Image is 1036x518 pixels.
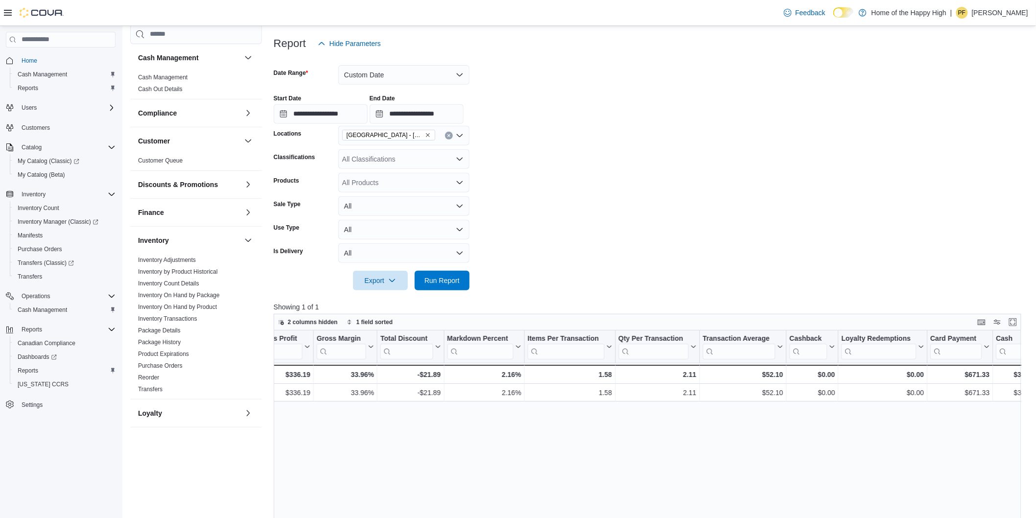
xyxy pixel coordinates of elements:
span: Cash Management [138,73,188,81]
div: $336.19 [258,387,310,399]
span: Reorder [138,374,159,381]
button: Home [2,53,119,68]
div: $0.00 [790,387,835,399]
span: Feedback [796,8,825,18]
nav: Complex example [6,49,116,437]
span: [US_STATE] CCRS [18,380,69,388]
div: $0.00 [842,369,924,380]
button: Reports [10,364,119,377]
button: Loyalty [242,407,254,419]
div: Loyalty Redemptions [842,334,917,343]
span: Canadian Compliance [14,337,116,349]
button: [US_STATE] CCRS [10,377,119,391]
a: Customer Queue [138,157,183,164]
button: Users [2,101,119,115]
input: Dark Mode [833,7,854,18]
a: Reports [14,82,42,94]
div: 2.16% [447,369,521,380]
a: Cash Management [14,304,71,316]
a: My Catalog (Beta) [14,169,69,181]
a: Inventory Manager (Classic) [10,215,119,229]
div: Loyalty Redemptions [842,334,917,359]
h3: Cash Management [138,53,199,63]
span: Catalog [22,143,42,151]
span: Canadian Compliance [18,339,75,347]
div: Gross Margin [317,334,366,359]
span: [GEOGRAPHIC_DATA] - [GEOGRAPHIC_DATA] - Fire & Flower [347,130,423,140]
a: Cash Out Details [138,86,183,93]
div: $0.00 [790,369,835,380]
span: My Catalog (Classic) [18,157,79,165]
div: Cashback [790,334,827,343]
span: Reports [18,84,38,92]
span: Customers [22,124,50,132]
a: Package Details [138,327,181,334]
button: Catalog [18,141,46,153]
button: All [338,196,470,216]
h3: Loyalty [138,408,162,418]
button: Card Payment [931,334,990,359]
span: Transfers (Classic) [18,259,74,267]
a: Feedback [780,3,829,23]
button: Reports [10,81,119,95]
label: Products [274,177,299,185]
a: Inventory by Product Historical [138,268,218,275]
button: Open list of options [456,155,464,163]
a: Transfers (Classic) [10,256,119,270]
button: Compliance [138,108,240,118]
div: -$21.89 [380,387,441,399]
span: Inventory Count Details [138,280,199,287]
div: Transaction Average [703,334,776,343]
span: Customer Queue [138,157,183,165]
button: Settings [2,397,119,411]
div: 2.11 [618,387,696,399]
a: [US_STATE] CCRS [14,378,72,390]
span: Inventory by Product Historical [138,268,218,276]
span: Reports [18,324,116,335]
span: Reports [18,367,38,375]
span: Transfers [14,271,116,283]
label: Date Range [274,69,308,77]
span: Cash Management [14,69,116,80]
img: Cova [20,8,64,18]
label: Is Delivery [274,247,303,255]
span: Users [22,104,37,112]
div: Gross Profit [258,334,303,343]
div: Markdown Percent [447,334,513,359]
button: Cash Management [138,53,240,63]
a: Transfers (Classic) [14,257,78,269]
a: Dashboards [14,351,61,363]
p: Showing 1 of 1 [274,302,1029,312]
button: 1 field sorted [343,316,397,328]
a: Package History [138,339,181,346]
h3: Customer [138,136,170,146]
label: Sale Type [274,200,301,208]
button: Custom Date [338,65,470,85]
span: PF [958,7,965,19]
div: Qty Per Transaction [618,334,688,343]
input: Press the down key to open a popover containing a calendar. [274,104,368,124]
button: Cash Management [10,68,119,81]
button: Finance [242,207,254,218]
a: Canadian Compliance [14,337,79,349]
span: My Catalog (Beta) [18,171,65,179]
button: My Catalog (Beta) [10,168,119,182]
button: Operations [18,290,54,302]
span: Inventory Manager (Classic) [18,218,98,226]
span: Home [22,57,37,65]
a: Cash Management [14,69,71,80]
span: Settings [22,401,43,409]
span: Inventory Adjustments [138,256,196,264]
button: All [338,220,470,239]
div: Parker Frampton [956,7,968,19]
div: 1.58 [528,387,612,399]
a: Inventory Transactions [138,315,197,322]
span: Inventory Count [14,202,116,214]
button: Transfers [10,270,119,283]
button: Customer [242,135,254,147]
button: Cash Management [10,303,119,317]
span: Users [18,102,116,114]
div: Cash Management [130,71,262,99]
span: Inventory On Hand by Product [138,303,217,311]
